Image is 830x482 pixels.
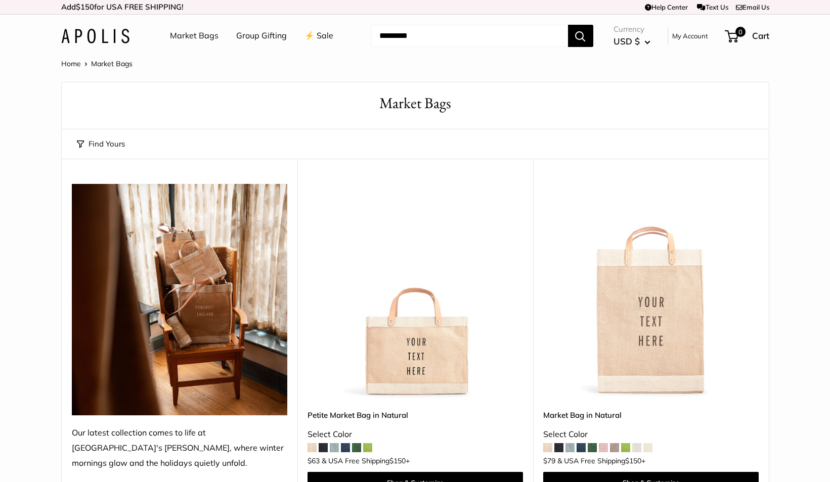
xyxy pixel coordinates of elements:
span: $79 [543,456,555,465]
span: 0 [735,27,745,37]
img: Our latest collection comes to life at UK's Estelle Manor, where winter mornings glow and the hol... [72,184,287,415]
img: Petite Market Bag in Natural [308,184,523,399]
span: & USA Free Shipping + [322,457,410,464]
img: Market Bag in Natural [543,184,759,399]
span: & USA Free Shipping + [557,457,645,464]
a: Text Us [697,3,728,11]
h1: Market Bags [77,92,754,114]
span: Cart [752,30,769,41]
span: USD $ [614,36,640,46]
a: Home [61,59,81,68]
span: $150 [389,456,406,465]
a: Market Bag in Natural [543,409,759,421]
a: Help Center [645,3,688,11]
a: Market Bags [170,28,219,43]
a: Petite Market Bag in Natural [308,409,523,421]
a: My Account [672,30,708,42]
span: Market Bags [91,59,133,68]
span: $150 [625,456,641,465]
div: Select Color [543,427,759,442]
a: ⚡️ Sale [304,28,333,43]
a: 0 Cart [726,28,769,44]
input: Search... [371,25,568,47]
button: USD $ [614,33,650,50]
img: Apolis [61,29,129,43]
a: Petite Market Bag in NaturalPetite Market Bag in Natural [308,184,523,399]
a: Market Bag in NaturalMarket Bag in Natural [543,184,759,399]
div: Our latest collection comes to life at [GEOGRAPHIC_DATA]'s [PERSON_NAME], where winter mornings g... [72,425,287,471]
span: $150 [76,2,94,12]
button: Find Yours [77,137,125,151]
a: Email Us [736,3,769,11]
span: Currency [614,22,650,36]
a: Group Gifting [236,28,287,43]
span: $63 [308,456,320,465]
button: Search [568,25,593,47]
nav: Breadcrumb [61,57,133,70]
div: Select Color [308,427,523,442]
